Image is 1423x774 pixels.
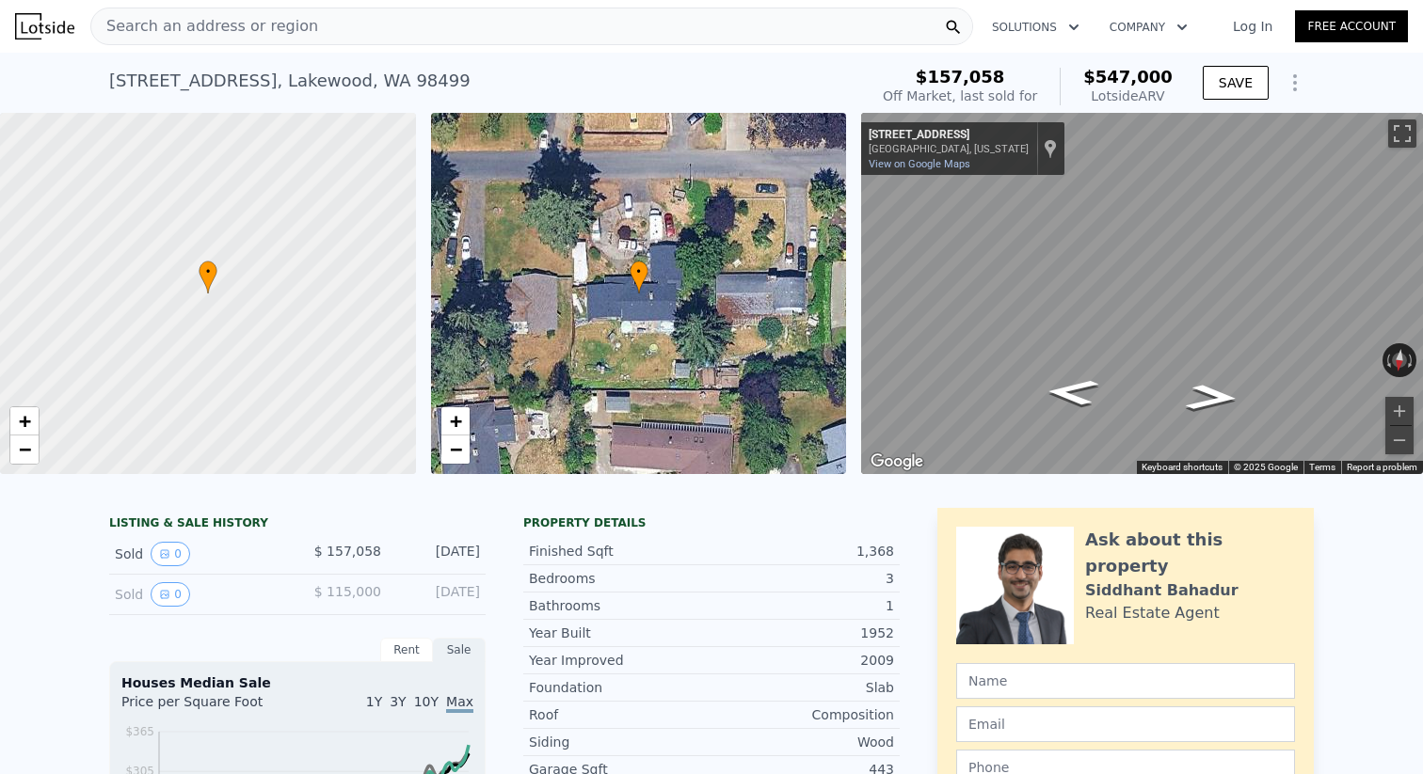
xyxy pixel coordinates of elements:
a: Terms (opens in new tab) [1309,462,1335,472]
path: Go West, 120th St SW [1163,378,1261,417]
div: Off Market, last sold for [883,87,1037,105]
div: Map [861,113,1423,474]
div: LISTING & SALE HISTORY [109,515,486,534]
div: Siding [529,733,711,751]
div: [DATE] [396,582,480,607]
div: Sold [115,542,282,566]
a: Zoom in [441,407,470,435]
button: Keyboard shortcuts [1142,461,1223,474]
div: Price per Square Foot [121,692,297,722]
div: Street View [861,113,1423,474]
div: Houses Median Sale [121,673,473,692]
span: • [199,263,217,280]
img: Google [866,450,928,474]
a: Zoom out [441,435,470,464]
div: Wood [711,733,894,751]
button: Zoom in [1385,397,1414,425]
div: Slab [711,678,894,697]
button: SAVE [1203,66,1269,100]
span: 10Y [414,694,439,709]
div: Sold [115,582,282,607]
div: Property details [523,515,900,530]
a: Zoom in [10,407,39,435]
span: − [19,437,31,461]
a: Log In [1210,17,1295,36]
div: Year Improved [529,651,711,670]
div: Roof [529,705,711,724]
tspan: $365 [125,725,154,738]
button: Toggle fullscreen view [1388,119,1416,148]
a: Show location on map [1044,138,1057,159]
div: [DATE] [396,542,480,566]
button: Show Options [1276,64,1314,102]
span: $157,058 [916,67,1005,87]
div: Finished Sqft [529,542,711,561]
span: $547,000 [1083,67,1173,87]
div: Siddhant Bahadur [1085,579,1239,602]
div: 1952 [711,624,894,642]
div: Foundation [529,678,711,697]
div: Lotside ARV [1083,87,1173,105]
div: Composition [711,705,894,724]
input: Email [956,706,1295,742]
div: 1 [711,596,894,615]
a: Open this area in Google Maps (opens a new window) [866,450,928,474]
div: [STREET_ADDRESS] , Lakewood , WA 98499 [109,68,471,94]
span: + [19,409,31,433]
button: Rotate clockwise [1407,343,1417,377]
input: Name [956,663,1295,699]
div: Ask about this property [1085,527,1295,579]
div: 3 [711,569,894,588]
div: 2009 [711,651,894,670]
span: + [449,409,461,433]
div: [STREET_ADDRESS] [869,128,1029,143]
a: Free Account [1295,10,1408,42]
span: Max [446,694,473,713]
path: Go East, 120th St SW [1023,372,1121,411]
a: Report a problem [1347,462,1417,472]
div: Sale [433,638,486,662]
div: Rent [380,638,433,662]
button: Reset the view [1390,342,1408,378]
button: View historical data [151,542,190,566]
button: Solutions [977,10,1095,44]
span: 1Y [366,694,382,709]
div: Year Built [529,624,711,642]
div: • [630,261,648,293]
span: − [449,437,461,461]
span: Search an address or region [91,15,318,38]
div: Real Estate Agent [1085,602,1220,624]
span: $ 115,000 [314,584,381,599]
div: [GEOGRAPHIC_DATA], [US_STATE] [869,143,1029,155]
button: Company [1095,10,1203,44]
a: View on Google Maps [869,158,970,170]
button: View historical data [151,582,190,607]
span: $ 157,058 [314,544,381,559]
span: • [630,263,648,280]
div: Bathrooms [529,596,711,615]
span: © 2025 Google [1234,462,1298,472]
button: Zoom out [1385,426,1414,454]
img: Lotside [15,13,74,39]
a: Zoom out [10,435,39,464]
div: 1,368 [711,542,894,561]
div: • [199,261,217,293]
button: Rotate counterclockwise [1383,343,1393,377]
span: 3Y [390,694,406,709]
div: Bedrooms [529,569,711,588]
